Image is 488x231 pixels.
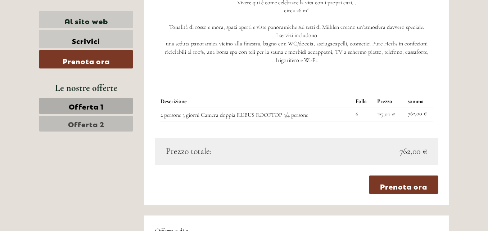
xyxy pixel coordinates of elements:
font: Prezzo [377,98,392,105]
font: Folla [356,98,367,105]
font: 2 persone 3 giorni Camera doppia RUBUS ROOFTOP 3/4 persone [161,112,308,119]
button: Inviare [233,184,284,203]
a: Prenota ora [39,50,133,68]
font: 21:49 [73,35,80,39]
font: Salve, come possiamo aiutarla? [11,27,80,34]
font: Prenota ora [63,55,110,66]
font: Tonalità di rosso e mora, spazi aperti e viste panoramiche sui tetti di Mühlen creano un'atmosfer... [169,23,424,31]
font: 762,00 € [399,146,428,156]
font: Inviare [244,190,272,200]
font: I servizi includono [276,32,317,39]
font: [DATE] [133,8,150,15]
font: Offerta 2 [68,119,104,129]
font: Scrivici [72,35,100,45]
a: Al sito web [39,11,133,28]
font: somma [408,98,424,105]
a: Prenota ora [369,176,438,194]
font: Prezzo totale: [166,146,212,156]
font: Offerta 1 [69,101,104,111]
font: una seduta panoramica vicino alla finestra, bagno con WC/doccia, asciugacapelli, cosmetici Pure H... [165,40,429,64]
font: Prenota ora [380,181,427,191]
a: Scrivici [39,30,133,48]
font: circa 26 m². [284,7,309,14]
font: [GEOGRAPHIC_DATA] [11,21,51,26]
font: 762,00 € [408,110,427,117]
font: Al sito web [64,15,108,26]
font: Descrizione [161,98,187,105]
font: Le nostre offerte [55,82,117,93]
font: 127,00 € [377,111,395,118]
font: 6 [356,111,358,118]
